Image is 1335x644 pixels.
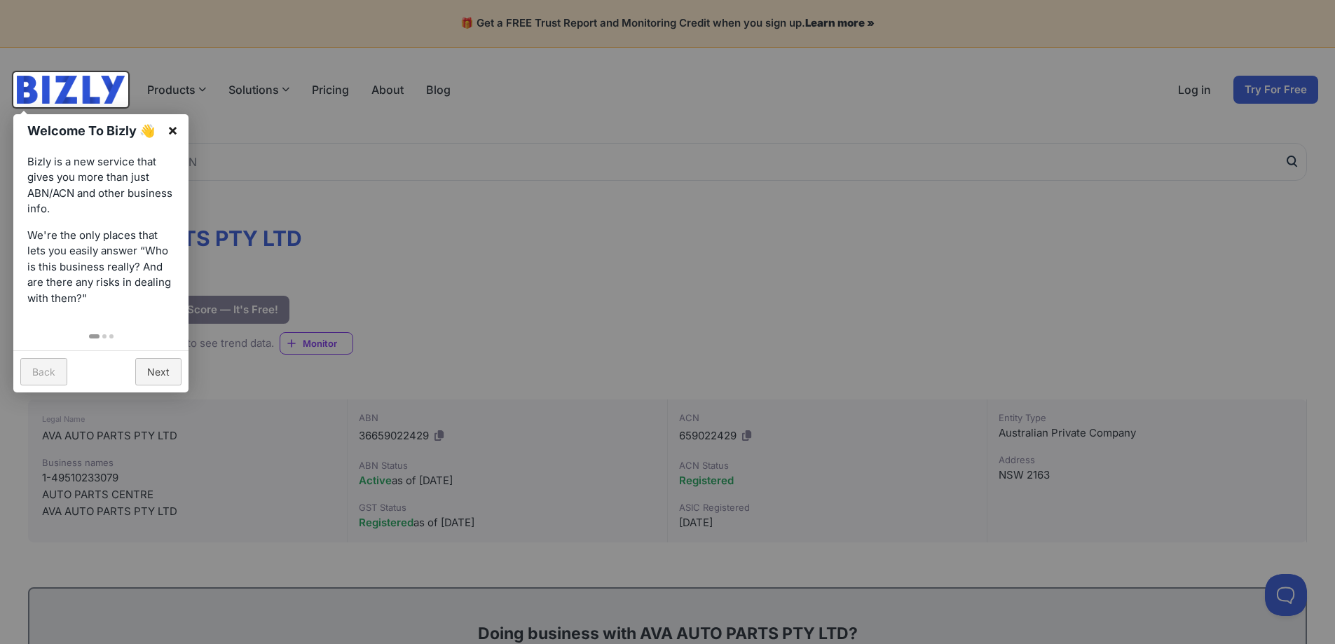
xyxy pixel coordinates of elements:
[157,114,189,146] a: ×
[27,228,174,307] p: We're the only places that lets you easily answer “Who is this business really? And are there any...
[135,358,182,385] a: Next
[20,358,67,385] a: Back
[27,154,174,217] p: Bizly is a new service that gives you more than just ABN/ACN and other business info.
[27,121,160,140] h1: Welcome To Bizly 👋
